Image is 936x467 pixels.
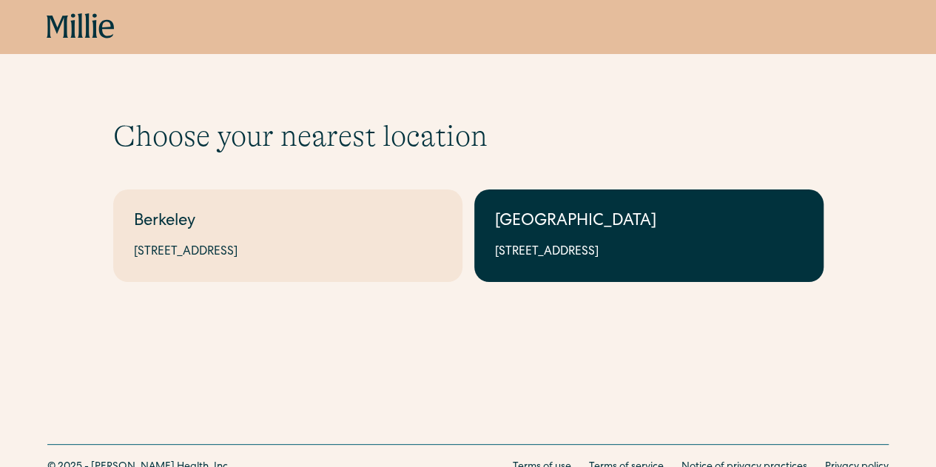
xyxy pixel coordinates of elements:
h1: Choose your nearest location [113,118,824,154]
a: Berkeley[STREET_ADDRESS] [113,189,462,282]
a: [GEOGRAPHIC_DATA][STREET_ADDRESS] [474,189,824,282]
a: home [47,13,115,40]
div: [GEOGRAPHIC_DATA] [495,210,803,235]
div: Berkeley [134,210,442,235]
div: [STREET_ADDRESS] [134,243,442,261]
div: [STREET_ADDRESS] [495,243,803,261]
